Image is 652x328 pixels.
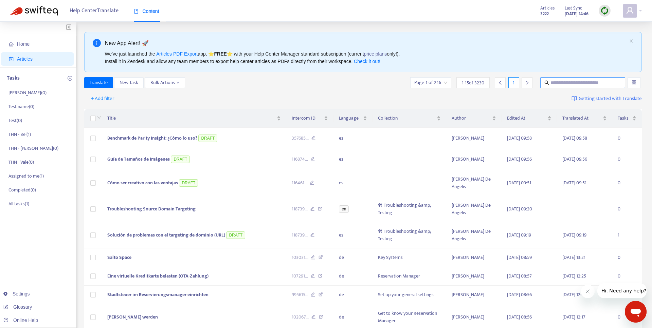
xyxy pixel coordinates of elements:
[8,186,36,193] p: Completed ( 0 )
[292,205,308,213] span: 118739 ...
[17,56,33,62] span: Articles
[156,51,198,57] a: Articles PDF Export
[540,4,555,12] span: Articles
[507,134,532,142] span: [DATE] 09:58
[333,149,373,170] td: es
[292,254,308,261] span: 103031 ...
[120,79,138,86] span: New Task
[354,59,380,64] a: Check it out!
[364,51,387,57] a: price plans
[572,96,577,101] img: image-link
[114,77,144,88] button: New Task
[107,313,158,321] span: [PERSON_NAME] werden
[508,77,519,88] div: 1
[8,200,29,207] p: All tasks ( 1 )
[292,135,309,142] span: 357685 ...
[86,93,120,104] button: + Add filter
[562,179,586,187] span: [DATE] 09:51
[292,156,308,163] span: 116874 ...
[91,95,114,103] span: + Add filter
[292,291,308,299] span: 995615 ...
[507,313,532,321] span: [DATE] 08:56
[10,6,58,16] img: Swifteq
[507,205,532,213] span: [DATE] 09:20
[562,134,587,142] span: [DATE] 09:58
[97,116,101,120] span: down
[68,76,72,81] span: plus-circle
[333,109,373,128] th: Language
[107,155,170,163] span: Guía de Tamaños de Imágenes
[333,267,373,286] td: de
[562,155,587,163] span: [DATE] 09:56
[562,313,585,321] span: [DATE] 12:17
[540,10,549,18] strong: 3222
[339,115,362,122] span: Language
[145,77,185,88] button: Bulk Actionsdown
[333,248,373,267] td: de
[507,115,546,122] span: Edited At
[498,80,503,85] span: left
[373,267,446,286] td: Reservation Manager
[176,81,180,84] span: down
[93,39,101,47] span: info-circle
[107,179,178,187] span: Cómo ser creativo con las ventajas
[629,39,633,43] button: close
[3,291,30,296] a: Settings
[3,317,38,323] a: Online Help
[198,135,217,142] span: DRAFT
[446,109,502,128] th: Author
[333,286,373,304] td: de
[8,117,22,124] p: Test ( 0 )
[292,179,307,187] span: 116461 ...
[373,286,446,304] td: Set up your general settings
[8,103,34,110] p: Test name ( 0 )
[446,128,502,149] td: [PERSON_NAME]
[107,272,209,280] span: Eine virtuelle Kreditkarte belasten (OTA-Zahlung)
[565,4,582,12] span: Last Sync
[7,74,20,82] p: Tasks
[333,222,373,248] td: es
[70,4,119,17] span: Help Center Translate
[507,291,532,299] span: [DATE] 08:56
[612,170,642,196] td: 0
[102,109,286,128] th: Title
[452,115,491,122] span: Author
[373,109,446,128] th: Collection
[597,283,647,298] iframe: Message from company
[171,156,190,163] span: DRAFT
[579,95,642,103] span: Getting started with Translate
[107,291,209,299] span: Stadtsteuer im Reservierungsmanager einrichten
[507,253,532,261] span: [DATE] 08:59
[462,79,484,86] span: 1 - 15 of 3230
[3,304,32,310] a: Glossary
[8,131,31,138] p: THN - Bel ( 1 )
[17,41,30,47] span: Home
[333,128,373,149] td: es
[179,179,198,187] span: DRAFT
[626,6,634,15] span: user
[286,109,334,128] th: Intercom ID
[562,272,586,280] span: [DATE] 12:25
[333,170,373,196] td: es
[446,149,502,170] td: [PERSON_NAME]
[446,286,502,304] td: [PERSON_NAME]
[373,222,446,248] td: 🛠 Troubleshooting &amp; Testing
[292,272,308,280] span: 107291 ...
[612,149,642,170] td: 0
[565,10,588,18] strong: [DATE] 14:46
[507,179,531,187] span: [DATE] 09:51
[446,222,502,248] td: [PERSON_NAME] De Angelis
[9,42,14,46] span: home
[612,196,642,222] td: 0
[581,285,595,298] iframe: Close message
[612,128,642,149] td: 0
[214,51,227,57] b: FREE
[525,80,529,85] span: right
[134,9,139,14] span: book
[226,231,245,239] span: DRAFT
[562,115,601,122] span: Translated At
[562,231,586,239] span: [DATE] 09:19
[544,80,549,85] span: search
